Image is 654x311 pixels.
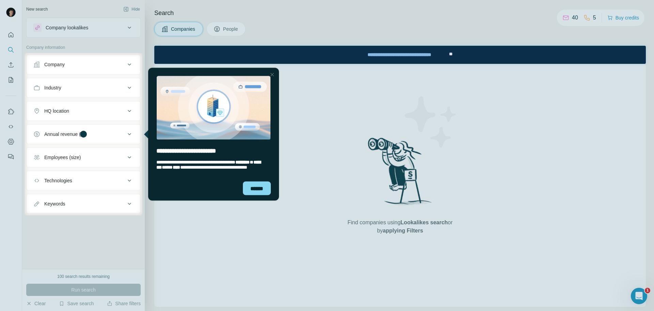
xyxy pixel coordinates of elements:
div: HQ location [44,108,69,114]
div: Keywords [44,200,65,207]
div: Annual revenue ($) [44,131,85,138]
div: Company [44,61,65,68]
button: Industry [27,80,140,96]
button: Company [27,56,140,73]
button: Employees (size) [27,149,140,166]
button: Technologies [27,172,140,189]
button: HQ location [27,103,140,119]
button: Keywords [27,196,140,212]
iframe: Tooltip [142,67,280,202]
div: Industry [44,84,61,91]
div: Upgrade plan for full access to Surfe [197,1,293,16]
button: Annual revenue ($) [27,126,140,142]
div: Employees (size) [44,154,81,161]
div: Technologies [44,177,72,184]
